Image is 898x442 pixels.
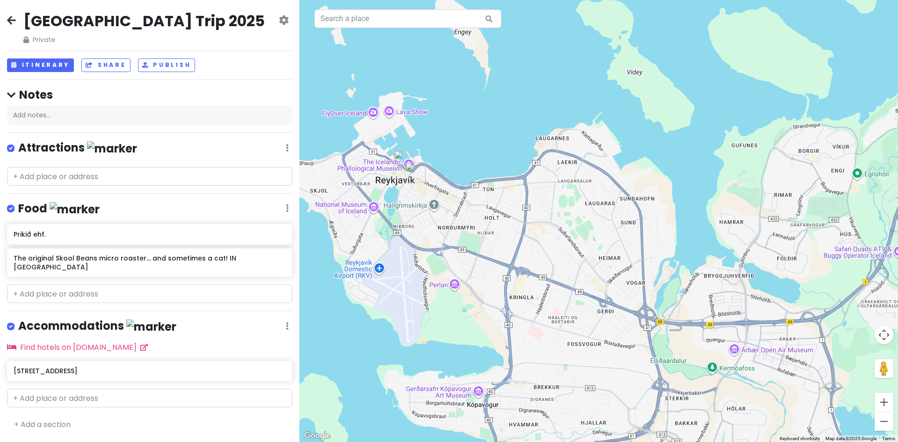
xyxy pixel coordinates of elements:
[7,167,292,186] input: + Add place or address
[18,140,137,156] h4: Attractions
[314,9,501,28] input: Search a place
[826,436,876,441] span: Map data ©2025 Google
[875,393,893,412] button: Zoom in
[87,141,137,156] img: marker
[882,436,895,441] a: Terms (opens in new tab)
[50,202,100,217] img: marker
[7,342,148,353] a: Find hotels on [DOMAIN_NAME]
[390,146,418,174] div: Tryggvagata 21
[875,359,893,378] button: Drag Pegman onto the map to open Street View
[7,106,292,125] div: Add notes...
[7,389,292,407] input: + Add place or address
[14,254,285,271] h6: The original Skool Beans micro roaster… and sometimes a cat! IN [GEOGRAPHIC_DATA]
[14,230,285,239] h6: Prikið ehf.
[14,419,71,430] a: + Add a section
[7,284,292,303] input: + Add place or address
[138,58,196,72] button: Publish
[23,35,265,45] span: Private
[875,412,893,431] button: Zoom out
[780,435,820,442] button: Keyboard shortcuts
[401,159,429,187] div: Prikið ehf.
[302,430,333,442] a: Open this area in Google Maps (opens a new window)
[302,430,333,442] img: Google
[18,201,100,217] h4: Food
[14,367,285,375] h6: [STREET_ADDRESS]
[875,326,893,344] button: Map camera controls
[7,87,292,102] h4: Notes
[7,58,74,72] button: Itinerary
[126,319,176,334] img: marker
[18,319,176,334] h4: Accommodations
[23,11,265,31] h2: [GEOGRAPHIC_DATA] Trip 2025
[81,58,130,72] button: Share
